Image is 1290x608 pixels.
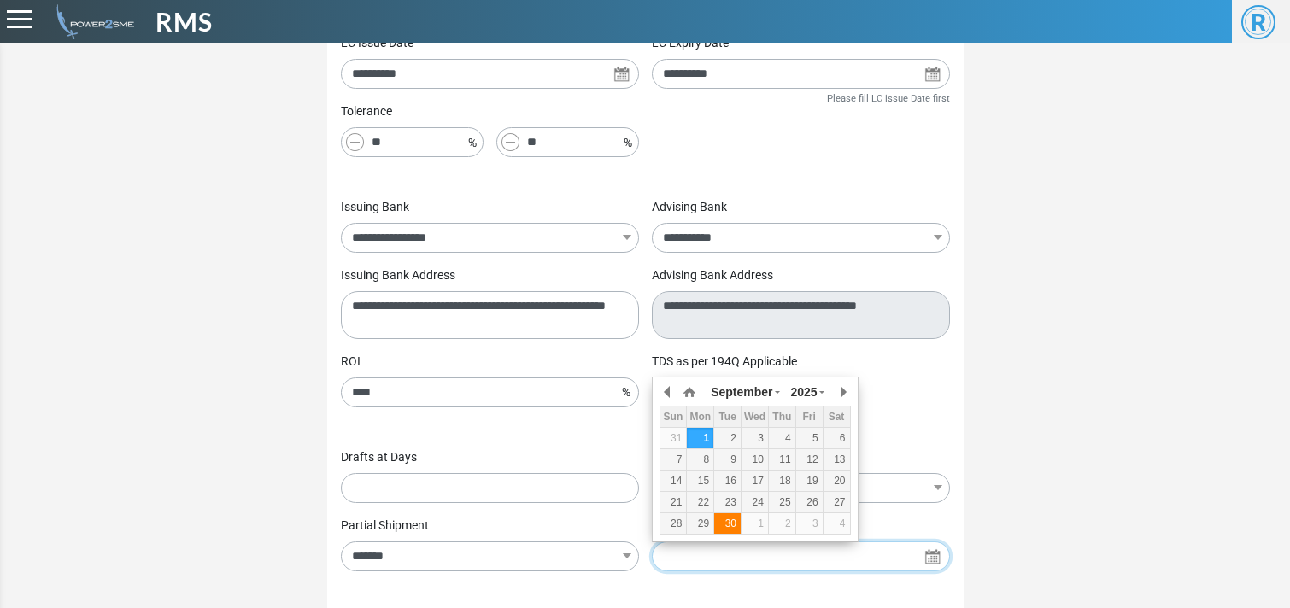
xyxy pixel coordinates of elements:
span: September [711,385,772,399]
div: 11 [769,452,795,467]
label: Tolerance [341,102,392,120]
div: 21 [660,494,687,510]
div: 14 [660,473,687,488]
div: 1 [687,430,713,446]
div: 19 [796,473,823,488]
th: Tue [714,406,742,427]
div: 6 [824,430,850,446]
div: 4 [824,516,850,531]
div: 23 [714,494,741,510]
label: Issuing Bank Address [341,266,455,284]
label: ROI [341,353,361,371]
div: 12 [796,452,823,467]
div: 29 [687,516,713,531]
div: 7 [660,452,687,467]
div: 26 [796,494,823,510]
th: Fri [795,406,823,427]
th: Sat [823,406,850,427]
div: 10 [742,452,768,467]
div: 8 [687,452,713,467]
div: 2 [769,516,795,531]
th: Thu [768,406,795,427]
img: Search [924,548,941,565]
img: Minus [501,133,519,151]
label: Issuing Bank [341,198,409,216]
div: 2 [714,430,741,446]
div: 28 [660,516,687,531]
label: Partial Shipment [341,517,429,535]
label: Drafts at Days [341,448,417,466]
div: 17 [742,473,768,488]
th: Mon [687,406,714,427]
div: 4 [769,430,795,446]
label: Advising Bank Address [652,266,773,284]
div: 27 [824,494,850,510]
span: 2025 [790,385,817,399]
label: LC Issue Date [341,34,413,52]
div: 24 [742,494,768,510]
div: 1 [742,516,768,531]
i: % [624,134,632,152]
th: Wed [742,406,769,427]
label: TDS as per 194Q Applicable [652,353,797,371]
img: Search [924,66,941,83]
div: 20 [824,473,850,488]
span: RMS [155,3,213,41]
div: 13 [824,452,850,467]
img: Plus [346,133,364,151]
label: Advising Bank [652,198,727,216]
div: 30 [714,516,741,531]
div: 22 [687,494,713,510]
th: Sun [660,406,687,427]
img: Search [613,66,630,83]
div: 5 [796,430,823,446]
div: 31 [660,430,687,446]
div: 18 [769,473,795,488]
label: LC Expiry Date [652,34,729,52]
i: % [468,134,477,152]
div: 25 [769,494,795,510]
img: admin [50,4,134,39]
div: 3 [742,430,768,446]
small: Please fill LC issue Date first [827,93,950,104]
i: % [622,382,630,403]
span: R [1241,5,1275,39]
div: 9 [714,452,741,467]
div: 16 [714,473,741,488]
div: 3 [796,516,823,531]
div: 15 [687,473,713,488]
